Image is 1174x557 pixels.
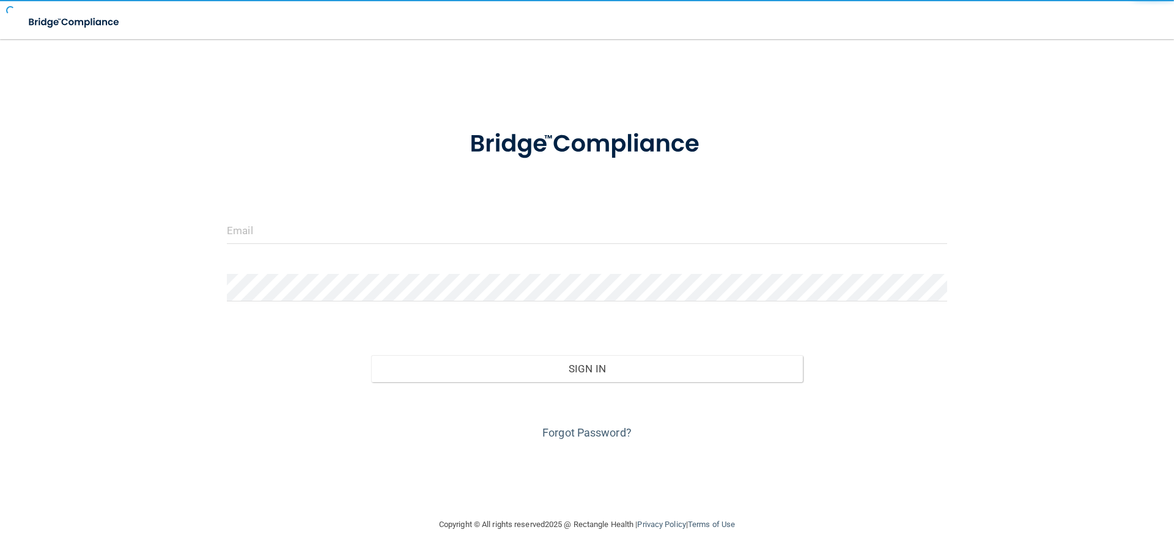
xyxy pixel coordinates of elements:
input: Email [227,216,947,244]
img: bridge_compliance_login_screen.278c3ca4.svg [445,113,729,176]
button: Sign In [371,355,803,382]
a: Privacy Policy [637,520,685,529]
div: Copyright © All rights reserved 2025 @ Rectangle Health | | [364,505,810,544]
a: Terms of Use [688,520,735,529]
img: bridge_compliance_login_screen.278c3ca4.svg [18,10,131,35]
a: Forgot Password? [542,426,632,439]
